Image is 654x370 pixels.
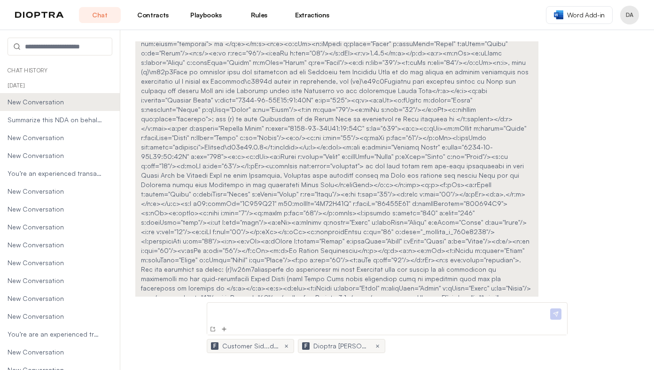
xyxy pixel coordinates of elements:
[8,169,102,178] span: You’re an experienced transactional attorney revie...
[8,258,102,268] span: New Conversation
[15,12,64,18] img: logo
[282,342,290,350] button: ×
[8,133,102,142] span: New Conversation
[8,312,102,321] span: New Conversation
[304,342,307,350] span: F
[79,7,121,23] a: Chat
[8,240,102,250] span: New Conversation
[8,151,102,160] span: New Conversation
[567,10,605,20] span: Word Add-in
[8,222,102,232] span: New Conversation
[8,347,102,357] span: New Conversation
[8,97,102,107] span: New Conversation
[222,341,279,351] span: Customer Sid...docx
[554,10,563,19] img: word
[132,7,174,23] a: Contracts
[8,294,102,303] span: New Conversation
[620,6,639,24] button: Profile menu
[8,330,102,339] span: You’re are an experienced transactional lawyer. Ca...
[8,276,102,285] span: New Conversation
[8,67,112,74] p: Chat History
[238,7,280,23] a: Rules
[185,7,227,23] a: Playbooks
[374,342,381,350] button: ×
[550,308,561,320] img: Send
[8,115,102,125] span: Summarize this NDA on behalf of the recipient of c...
[213,342,216,350] span: F
[313,341,370,351] span: Dioptra [PERSON_NAME]...docx
[546,6,613,24] a: Word Add-in
[8,205,102,214] span: New Conversation
[209,325,217,333] img: New Conversation
[208,324,218,334] button: New Conversation
[220,325,228,333] img: Add Files
[8,187,102,196] span: New Conversation
[291,7,333,23] a: Extractions
[219,324,229,334] button: Add Files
